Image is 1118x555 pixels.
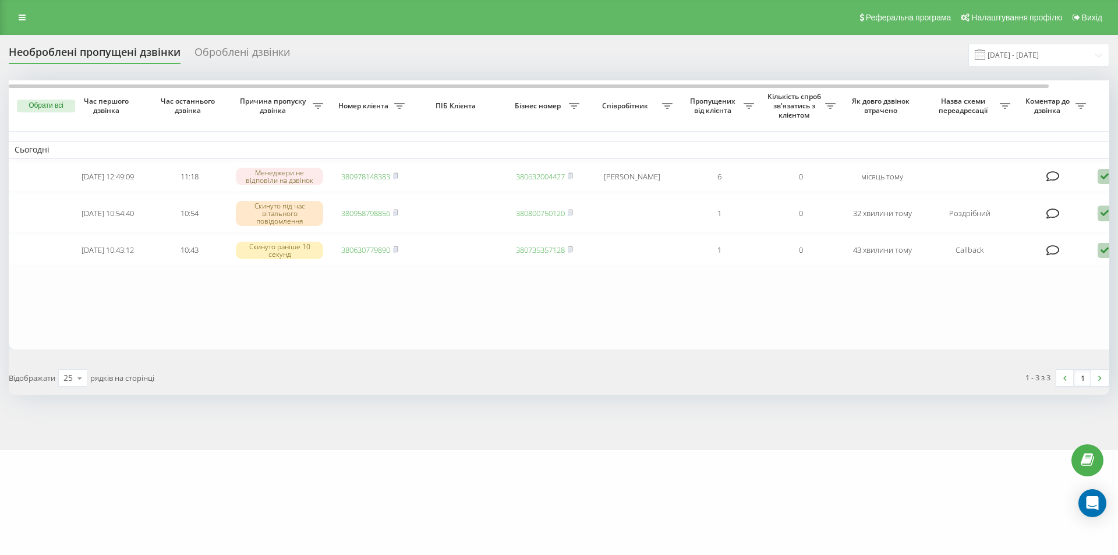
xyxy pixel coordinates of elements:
span: Бізнес номер [510,101,569,111]
span: Час останнього дзвінка [158,97,221,115]
td: 1 [678,235,760,266]
div: Необроблені пропущені дзвінки [9,46,181,64]
span: Відображати [9,373,55,383]
span: Налаштування профілю [971,13,1062,22]
a: 1 [1074,370,1091,386]
td: 6 [678,161,760,192]
td: 0 [760,235,841,266]
a: 380632004427 [516,171,565,182]
td: 0 [760,194,841,232]
td: [DATE] 12:49:09 [67,161,148,192]
span: Номер клієнта [335,101,394,111]
a: 380958798856 [341,208,390,218]
div: 25 [63,372,73,384]
a: 380630779890 [341,245,390,255]
a: 380735357128 [516,245,565,255]
div: Менеджери не відповіли на дзвінок [236,168,323,185]
div: Open Intercom Messenger [1078,489,1106,517]
span: Як довго дзвінок втрачено [851,97,914,115]
td: 32 хвилини тому [841,194,923,232]
span: рядків на сторінці [90,373,154,383]
span: Назва схеми переадресації [929,97,1000,115]
span: Час першого дзвінка [76,97,139,115]
td: 11:18 [148,161,230,192]
div: Скинуто під час вітального повідомлення [236,201,323,227]
td: [DATE] 10:54:40 [67,194,148,232]
div: Скинуто раніше 10 секунд [236,242,323,259]
span: Кількість спроб зв'язатись з клієнтом [766,92,825,119]
a: 380800750120 [516,208,565,218]
span: Коментар до дзвінка [1022,97,1075,115]
td: 10:43 [148,235,230,266]
a: 380978148383 [341,171,390,182]
button: Обрати всі [17,100,75,112]
div: Оброблені дзвінки [194,46,290,64]
td: 0 [760,161,841,192]
td: Роздрібний [923,194,1016,232]
td: Callback [923,235,1016,266]
td: [PERSON_NAME] [585,161,678,192]
td: 43 хвилини тому [841,235,923,266]
div: 1 - 3 з 3 [1025,372,1050,383]
td: місяць тому [841,161,923,192]
td: 10:54 [148,194,230,232]
span: Реферальна програма [866,13,951,22]
td: [DATE] 10:43:12 [67,235,148,266]
span: Співробітник [591,101,662,111]
span: Вихід [1082,13,1102,22]
span: Пропущених від клієнта [684,97,744,115]
td: 1 [678,194,760,232]
span: Причина пропуску дзвінка [236,97,313,115]
span: ПІБ Клієнта [420,101,494,111]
